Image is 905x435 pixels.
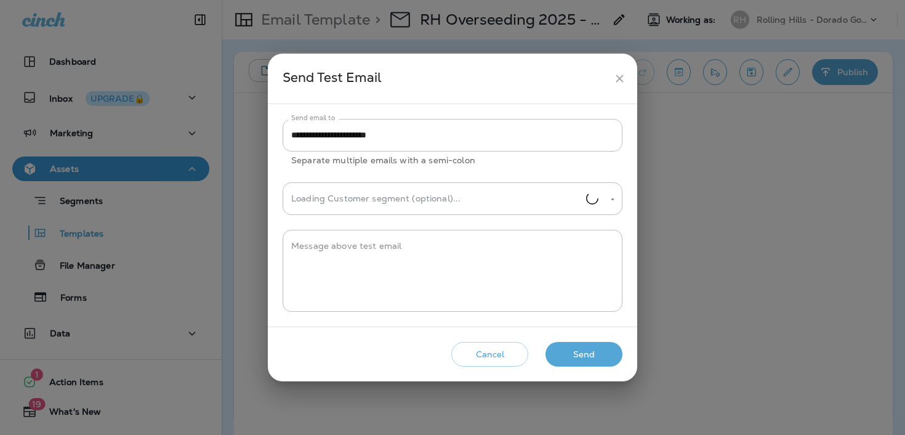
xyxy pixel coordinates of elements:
button: close [608,67,631,90]
div: Send Test Email [283,67,608,90]
button: Open [607,194,618,205]
label: Send email to [291,113,335,123]
button: Cancel [451,342,528,367]
button: Send [545,342,622,367]
p: Separate multiple emails with a semi-colon [291,153,614,168]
